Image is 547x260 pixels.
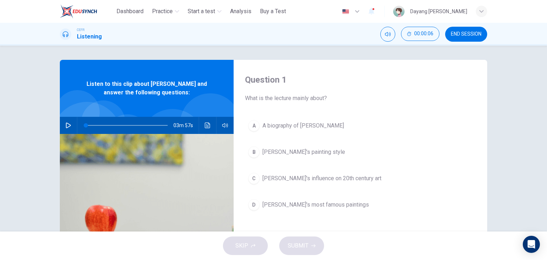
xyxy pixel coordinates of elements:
div: D [248,199,260,210]
button: Click to see the audio transcription [202,117,213,134]
button: D[PERSON_NAME]'s most famous paintings [245,196,476,214]
span: [PERSON_NAME]'s painting style [262,148,345,156]
div: C [248,173,260,184]
span: CEFR [77,27,84,32]
span: [PERSON_NAME]'s most famous paintings [262,201,369,209]
div: Hide [401,27,439,42]
div: Open Intercom Messenger [523,236,540,253]
span: Buy a Test [260,7,286,16]
span: What is the lecture mainly about? [245,94,476,103]
button: AA biography of [PERSON_NAME] [245,117,476,135]
span: 00:00:06 [414,31,433,37]
span: 03m 57s [173,117,199,134]
div: Dayang [PERSON_NAME] [410,7,467,16]
button: B[PERSON_NAME]'s painting style [245,143,476,161]
div: Mute [380,27,395,42]
span: Analysis [230,7,251,16]
img: Profile picture [393,6,405,17]
button: C[PERSON_NAME]'s influence on 20th century art [245,170,476,187]
button: 00:00:06 [401,27,439,41]
span: [PERSON_NAME]'s influence on 20th century art [262,174,381,183]
button: Dashboard [114,5,146,18]
button: Analysis [227,5,254,18]
button: Start a test [185,5,224,18]
span: Listen to this clip about [PERSON_NAME] and answer the following questions: [83,80,210,97]
button: END SESSION [445,27,487,42]
span: Practice [152,7,173,16]
h4: Question 1 [245,74,476,85]
span: Start a test [188,7,215,16]
span: Dashboard [116,7,144,16]
button: Buy a Test [257,5,289,18]
span: END SESSION [451,31,481,37]
a: ELTC logo [60,4,114,19]
button: Practice [149,5,182,18]
h1: Listening [77,32,102,41]
img: ELTC logo [60,4,97,19]
div: A [248,120,260,131]
span: A biography of [PERSON_NAME] [262,121,344,130]
div: B [248,146,260,158]
img: en [341,9,350,14]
